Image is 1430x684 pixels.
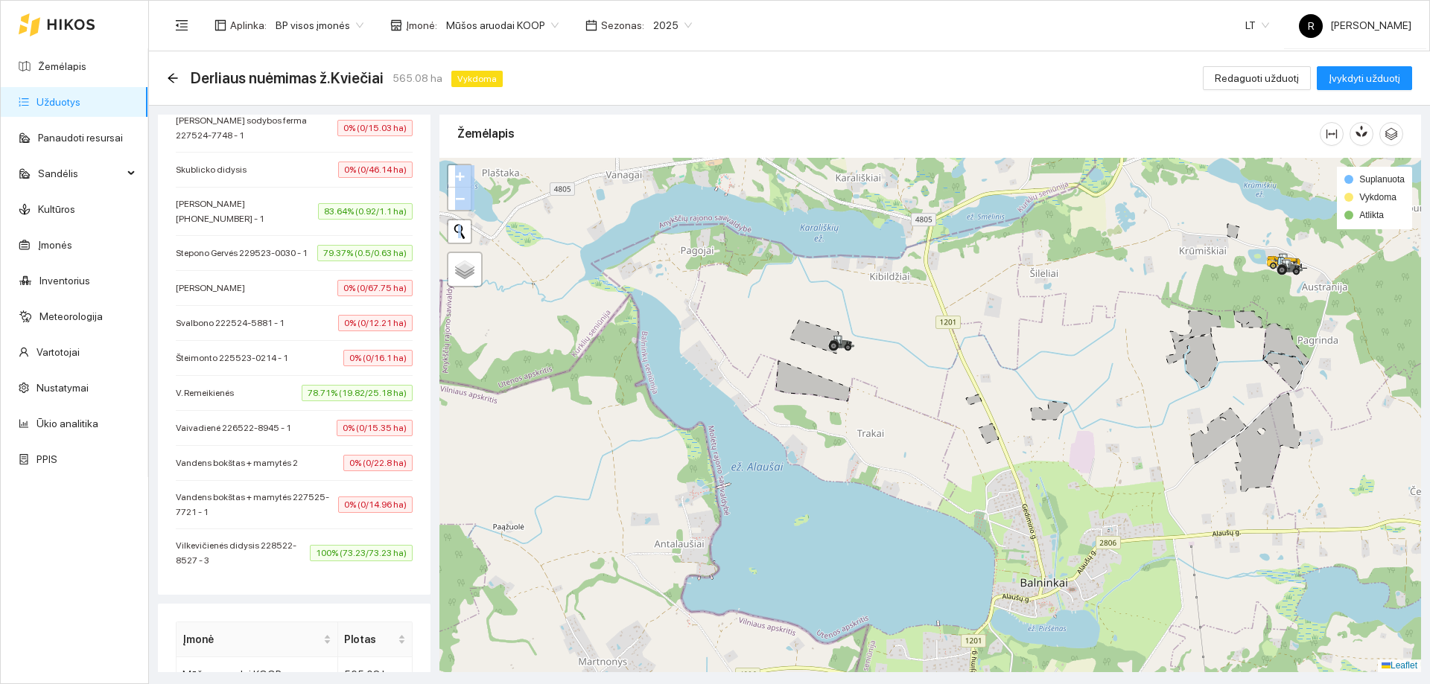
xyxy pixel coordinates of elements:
[176,351,296,365] span: Šteimonto 225523-0214 - 1
[36,382,89,394] a: Nustatymai
[390,19,402,31] span: shop
[448,188,471,210] a: Zoom out
[1203,72,1311,84] a: Redaguoti užduotį
[167,72,179,84] span: arrow-left
[451,71,503,87] span: Vykdoma
[177,622,338,657] th: this column's title is Įmonė,this column is sortable
[448,220,471,243] button: Initiate a new search
[338,162,413,178] span: 0% (0/46.14 ha)
[457,112,1320,155] div: Žemėlapis
[176,490,338,520] span: Vandens bokštas + mamytės 227525-7721 - 1
[167,10,197,40] button: menu-fold
[38,60,86,72] a: Žemėlapis
[448,165,471,188] a: Zoom in
[338,496,413,513] span: 0% (0/14.96 ha)
[36,453,57,465] a: PPIS
[406,17,437,33] span: Įmonė :
[337,280,413,296] span: 0% (0/67.75 ha)
[36,346,80,358] a: Vartotojai
[1203,66,1311,90] button: Redaguoti užduotį
[176,538,310,568] span: Vilkevičienės didysis 228522-8527 - 3
[38,203,75,215] a: Kultūros
[167,72,179,85] div: Atgal
[176,456,305,470] span: Vandens bokštas + mamytės 2
[343,455,413,471] span: 0% (0/22.8 ha)
[318,203,413,220] span: 83.64% (0.92/1.1 ha)
[338,622,413,657] th: this column's title is Plotas,this column is sortable
[1245,14,1269,36] span: LT
[176,196,318,226] span: [PERSON_NAME] [PHONE_NUMBER] - 1
[36,96,80,108] a: Užduotys
[39,275,90,287] a: Inventorius
[176,421,299,435] span: Vaivadienė 226522-8945 - 1
[455,189,465,208] span: −
[175,19,188,32] span: menu-fold
[455,167,465,185] span: +
[182,631,320,648] span: Įmonė
[601,17,644,33] span: Sezonas :
[38,132,123,144] a: Panaudoti resursai
[176,386,241,400] span: V. Remeikienės
[1382,660,1417,671] a: Leaflet
[214,19,226,31] span: layout
[176,162,254,177] span: Skublicko didysis
[317,245,413,261] span: 79.37% (0.5/0.63 ha)
[1299,19,1411,31] span: [PERSON_NAME]
[653,14,692,36] span: 2025
[338,315,413,331] span: 0% (0/12.21 ha)
[393,70,442,86] span: 565.08 ha
[230,17,267,33] span: Aplinka :
[36,418,98,429] a: Ūkio analitika
[344,631,395,648] span: Plotas
[337,420,413,436] span: 0% (0/15.35 ha)
[176,113,337,143] span: [PERSON_NAME] sodybos ferma 227524-7748 - 1
[276,14,363,36] span: BP visos įmonės
[310,545,413,561] span: 100% (73.23/73.23 ha)
[176,281,252,295] span: [PERSON_NAME]
[1308,14,1315,38] span: R
[1329,70,1400,86] span: Įvykdyti užduotį
[337,120,413,136] span: 0% (0/15.03 ha)
[1320,122,1344,146] button: column-width
[446,14,559,36] span: Mūšos aruodai KOOP
[38,239,72,251] a: Įmonės
[191,66,384,90] span: Derliaus nuėmimas ž.Kviečiai
[1359,174,1405,185] span: Suplanuota
[343,350,413,366] span: 0% (0/16.1 ha)
[1359,210,1384,220] span: Atlikta
[38,159,123,188] span: Sandėlis
[585,19,597,31] span: calendar
[39,310,103,322] a: Meteorologija
[448,253,481,286] a: Layers
[1215,70,1299,86] span: Redaguoti užduotį
[1321,128,1343,140] span: column-width
[1359,192,1396,202] span: Vykdoma
[1317,66,1412,90] button: Įvykdyti užduotį
[176,316,292,330] span: Svalbono 222524-5881 - 1
[176,246,315,261] span: Stepono Gervės 229523-0030 - 1
[302,385,413,401] span: 78.71% (19.82/25.18 ha)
